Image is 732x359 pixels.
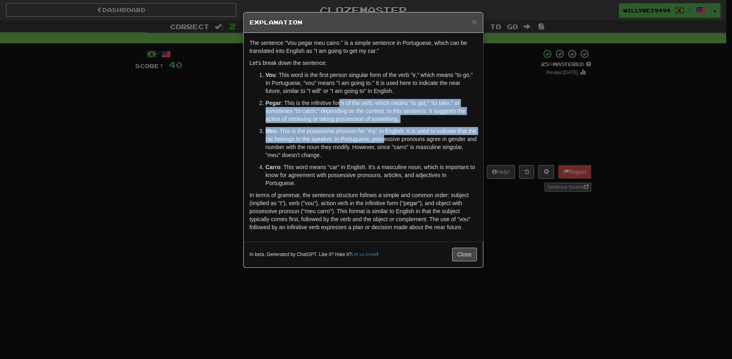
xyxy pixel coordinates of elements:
[266,163,477,187] p: : This word means "car" in English. It's a masculine noun, which is important to know for agreeme...
[266,71,477,95] p: : This word is the first person singular form of the verb "ir," which means "to go." In Portugues...
[452,248,477,261] button: Close
[250,191,477,231] p: In terms of grammar, the sentence structure follows a simple and common order: subject (implied a...
[266,128,277,134] strong: Meu
[250,59,477,67] p: Let's break down the sentence:
[250,18,477,26] h5: Explanation
[250,251,378,258] small: In beta. Generated by ChatGPT. Like it? Hate it? !
[266,99,477,123] p: : This is the infinitive form of the verb, which means "to get," "to take," or sometimes "to catc...
[266,164,280,170] strong: Carro
[266,100,281,106] strong: Pegar
[472,18,476,26] button: Close
[472,17,476,26] span: ×
[266,127,477,159] p: : This is the possessive pronoun for "my" in English. It is used to indicate that the car belongs...
[250,39,477,55] p: The sentence "Vou pegar meu carro." is a simple sentence in Portuguese, which can be translated i...
[266,72,276,78] strong: Vou
[352,252,377,257] a: Let us know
